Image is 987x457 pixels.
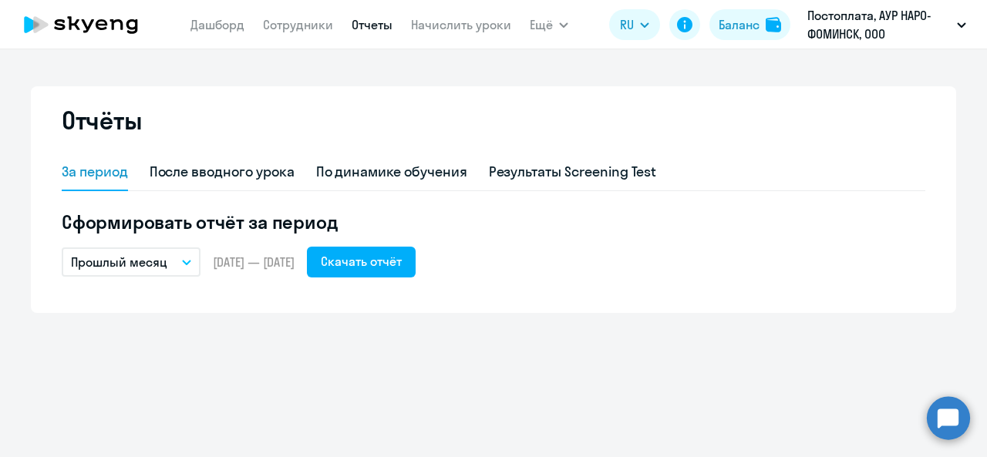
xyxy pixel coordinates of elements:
[709,9,790,40] button: Балансbalance
[321,252,402,271] div: Скачать отчёт
[620,15,634,34] span: RU
[213,254,295,271] span: [DATE] — [DATE]
[530,9,568,40] button: Ещё
[807,6,951,43] p: Постоплата, АУР НАРО-ФОМИНСК, ООО
[62,162,128,182] div: За период
[71,253,167,271] p: Прошлый месяц
[62,247,200,277] button: Прошлый месяц
[150,162,295,182] div: После вводного урока
[719,15,760,34] div: Баланс
[190,17,244,32] a: Дашборд
[352,17,392,32] a: Отчеты
[609,9,660,40] button: RU
[800,6,974,43] button: Постоплата, АУР НАРО-ФОМИНСК, ООО
[530,15,553,34] span: Ещё
[62,105,142,136] h2: Отчёты
[307,247,416,277] button: Скачать отчёт
[411,17,511,32] a: Начислить уроки
[489,162,657,182] div: Результаты Screening Test
[766,17,781,32] img: balance
[316,162,467,182] div: По динамике обучения
[263,17,333,32] a: Сотрудники
[62,210,925,234] h5: Сформировать отчёт за период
